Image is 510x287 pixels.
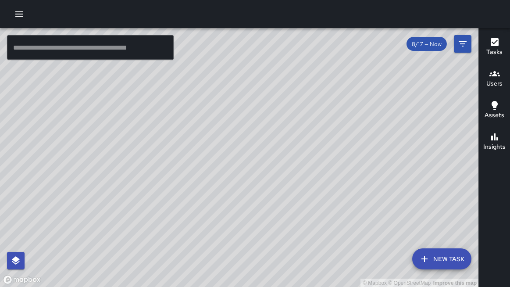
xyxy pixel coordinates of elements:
[412,248,471,269] button: New Task
[485,111,504,120] h6: Assets
[479,32,510,63] button: Tasks
[407,40,447,48] span: 8/17 — Now
[486,79,503,89] h6: Users
[483,142,506,152] h6: Insights
[486,47,503,57] h6: Tasks
[479,126,510,158] button: Insights
[454,35,471,53] button: Filters
[479,95,510,126] button: Assets
[479,63,510,95] button: Users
